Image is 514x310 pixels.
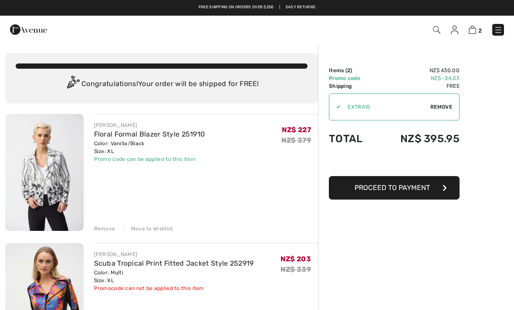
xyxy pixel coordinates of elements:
td: Promo code [329,74,376,82]
div: Remove [94,225,115,233]
div: ✔ [329,103,341,111]
div: Color: Vanilla/Black Size: XL [94,140,205,155]
span: 2 [347,67,350,73]
td: Shipping [329,82,376,90]
a: Free shipping on orders over $250 [199,4,274,10]
td: NZ$ 430.00 [376,67,460,74]
s: NZ$ 339 [281,265,311,273]
s: NZ$ 379 [281,136,311,144]
iframe: PayPal [329,153,460,173]
a: 1ère Avenue [10,25,47,33]
td: Free [376,82,460,90]
span: NZ$ 227 [282,126,311,134]
img: Floral Formal Blazer Style 251910 [5,114,84,231]
div: [PERSON_NAME] [94,121,205,129]
span: Remove [430,103,452,111]
div: Promo code can be applied to this item [94,155,205,163]
img: Congratulation2.svg [64,76,81,93]
div: Move to Wishlist [124,225,173,233]
td: NZ$ -34.05 [376,74,460,82]
div: Congratulations! Your order will be shipped for FREE! [16,76,308,93]
span: 2 [478,27,482,34]
img: 1ère Avenue [10,21,47,38]
a: Floral Formal Blazer Style 251910 [94,130,205,138]
button: Proceed to Payment [329,176,460,200]
td: Total [329,124,376,153]
a: Easy Returns [286,4,316,10]
div: [PERSON_NAME] [94,250,254,258]
div: Promocode can not be applied to this item [94,284,254,292]
div: Color: Multi Size: XL [94,269,254,284]
a: Scuba Tropical Print Fitted Jacket Style 252919 [94,259,254,267]
img: Search [433,26,440,33]
span: Proceed to Payment [355,183,430,192]
a: 2 [469,24,482,35]
img: Menu [494,26,503,34]
span: | [279,4,280,10]
td: Items ( ) [329,67,376,74]
img: Shopping Bag [469,26,476,34]
input: Promo code [341,94,430,120]
span: NZ$ 203 [281,255,311,263]
td: NZ$ 395.95 [376,124,460,153]
img: My Info [451,26,458,34]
